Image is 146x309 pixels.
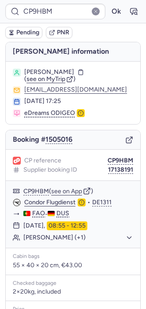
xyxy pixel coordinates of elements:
input: PNR Reference [5,4,105,19]
div: Checked baggage [13,280,133,287]
p: 55 × 40 × 20 cm, €43.00 [13,261,133,269]
button: see on App [51,188,82,195]
time: 08:55 - 12:55 [47,221,87,230]
a: Condor Flugdienst [24,199,75,206]
figure: DE airline logo [13,199,21,206]
button: 17138191 [108,166,133,173]
div: - [23,210,133,218]
div: [DATE] 17:25 [24,98,133,105]
button: (see on MyTrip) [24,76,75,83]
button: Ok [109,4,123,18]
span: Booking # [13,136,72,143]
span: see on MyTrip [26,75,65,83]
h4: [PERSON_NAME] information [6,42,140,61]
button: CP9HBM [23,188,49,195]
button: CP9HBM [108,157,133,164]
button: [PERSON_NAME] (+1) [23,234,133,242]
span: PNR [57,29,69,36]
span: DUS [56,210,69,217]
span: [PERSON_NAME] [24,69,74,76]
div: • [24,199,133,206]
span: eDreams ODIGEO [24,109,75,117]
span: Pending [16,29,39,36]
span: 2×20kg, included [13,288,61,295]
div: Cabin bags [13,254,133,260]
button: PNR [46,27,72,38]
button: DE1311 [92,199,112,206]
button: 1505016 [45,136,72,143]
figure: 1L airline logo [13,157,21,165]
span: Supplier booking ID [23,166,77,173]
div: ( ) [23,187,133,195]
span: FAO [32,210,45,217]
button: [EMAIL_ADDRESS][DOMAIN_NAME] [24,86,127,93]
button: Pending [5,27,42,38]
div: [DATE], [23,221,87,230]
span: CP reference [24,157,61,164]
